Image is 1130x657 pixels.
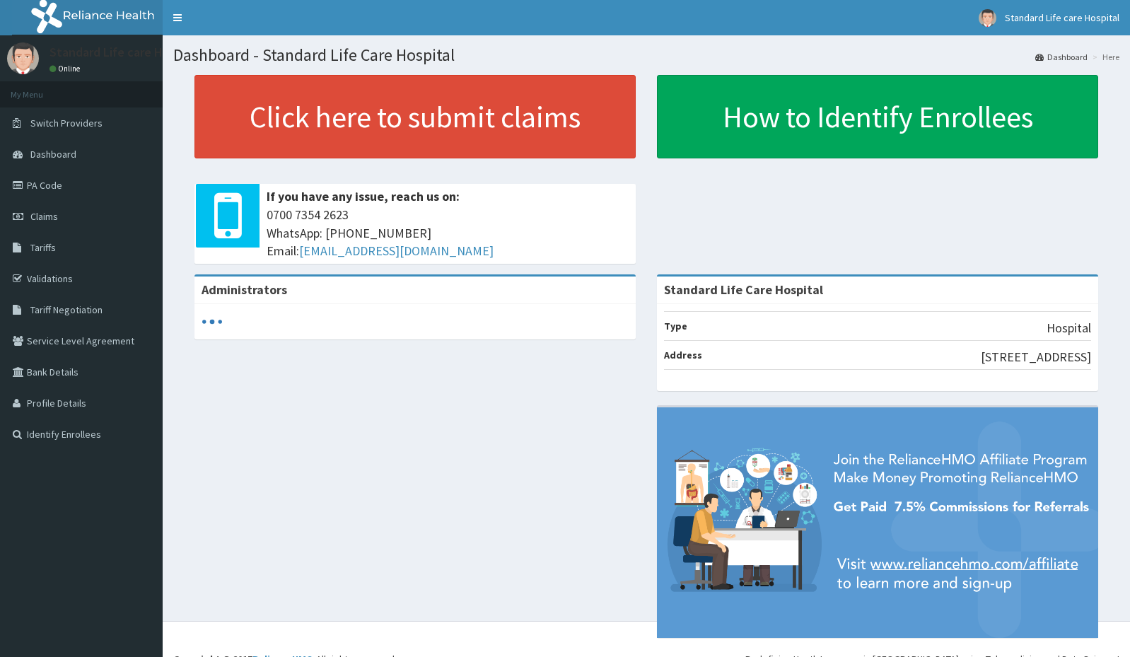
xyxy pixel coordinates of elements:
b: Administrators [202,281,287,298]
a: How to Identify Enrollees [657,75,1098,158]
strong: Standard Life Care Hospital [664,281,823,298]
span: Tariffs [30,241,56,254]
b: Address [664,349,702,361]
img: User Image [7,42,39,74]
img: User Image [979,9,996,27]
li: Here [1089,51,1119,63]
p: Standard Life care Hospital [49,46,201,59]
b: Type [664,320,687,332]
span: Dashboard [30,148,76,161]
a: Dashboard [1035,51,1088,63]
b: If you have any issue, reach us on: [267,188,460,204]
span: 0700 7354 2623 WhatsApp: [PHONE_NUMBER] Email: [267,206,629,260]
span: Claims [30,210,58,223]
h1: Dashboard - Standard Life Care Hospital [173,46,1119,64]
p: Hospital [1047,319,1091,337]
p: [STREET_ADDRESS] [981,348,1091,366]
a: Click here to submit claims [194,75,636,158]
span: Tariff Negotiation [30,303,103,316]
img: provider-team-banner.png [657,407,1098,639]
a: [EMAIL_ADDRESS][DOMAIN_NAME] [299,243,494,259]
a: Online [49,64,83,74]
span: Switch Providers [30,117,103,129]
span: Standard Life care Hospital [1005,11,1119,24]
svg: audio-loading [202,311,223,332]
